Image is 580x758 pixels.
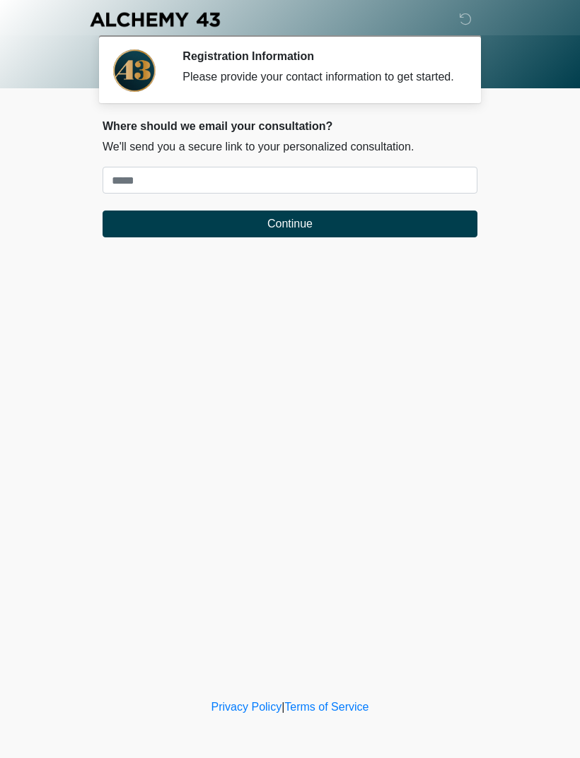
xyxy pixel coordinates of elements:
[88,11,221,28] img: Alchemy 43 Logo
[103,119,477,133] h2: Where should we email your consultation?
[103,211,477,237] button: Continue
[113,49,156,92] img: Agent Avatar
[182,49,456,63] h2: Registration Information
[211,701,282,713] a: Privacy Policy
[284,701,369,713] a: Terms of Service
[282,701,284,713] a: |
[103,138,477,155] p: We'll send you a secure link to your personalized consultation.
[182,69,456,85] div: Please provide your contact information to get started.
